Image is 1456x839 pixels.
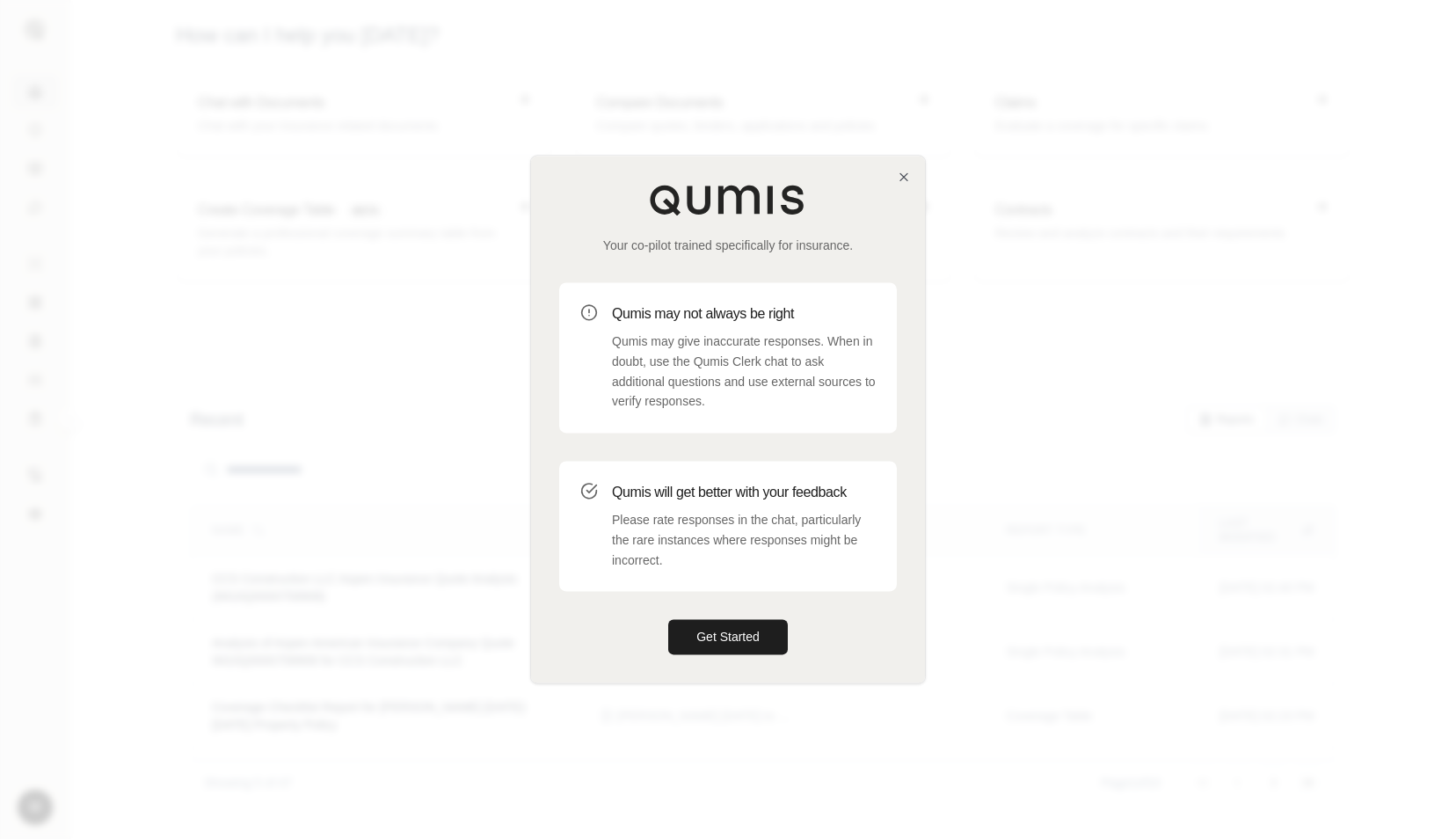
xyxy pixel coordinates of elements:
h3: Qumis will get better with your feedback [612,482,876,503]
p: Qumis may give inaccurate responses. When in doubt, use the Qumis Clerk chat to ask additional qu... [612,332,876,412]
img: Qumis Logo [649,184,807,215]
h3: Qumis may not always be right [612,303,876,325]
p: Please rate responses in the chat, particularly the rare instances where responses might be incor... [612,510,876,570]
p: Your co-pilot trained specifically for insurance. [559,237,897,254]
button: Get Started [668,620,788,655]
